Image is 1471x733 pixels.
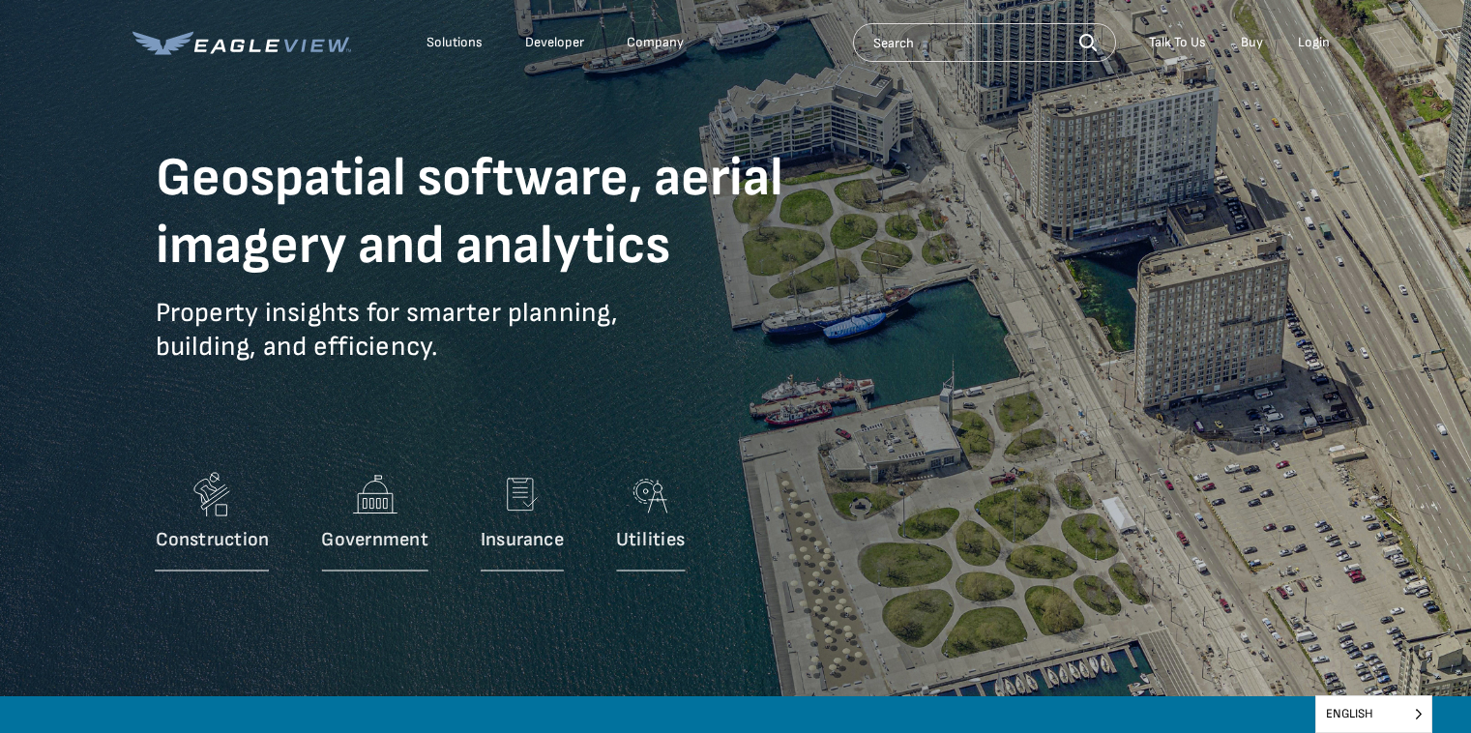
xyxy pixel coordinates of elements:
a: Insurance [481,465,564,581]
p: Property insights for smarter planning, building, and efficiency. [156,296,852,393]
div: Talk To Us [1149,34,1206,51]
a: Government [321,465,427,581]
a: Utilities [616,465,685,581]
p: Utilities [616,528,685,552]
a: Buy [1241,34,1263,51]
a: Construction [156,465,270,581]
aside: Language selected: English [1315,695,1432,733]
h1: Geospatial software, aerial imagery and analytics [156,145,852,280]
input: Search [853,23,1116,62]
p: Government [321,528,427,552]
div: Login [1298,34,1330,51]
p: Insurance [481,528,564,552]
div: Company [627,34,684,51]
span: English [1316,696,1431,732]
div: Solutions [427,34,483,51]
p: Construction [156,528,270,552]
a: Developer [525,34,584,51]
